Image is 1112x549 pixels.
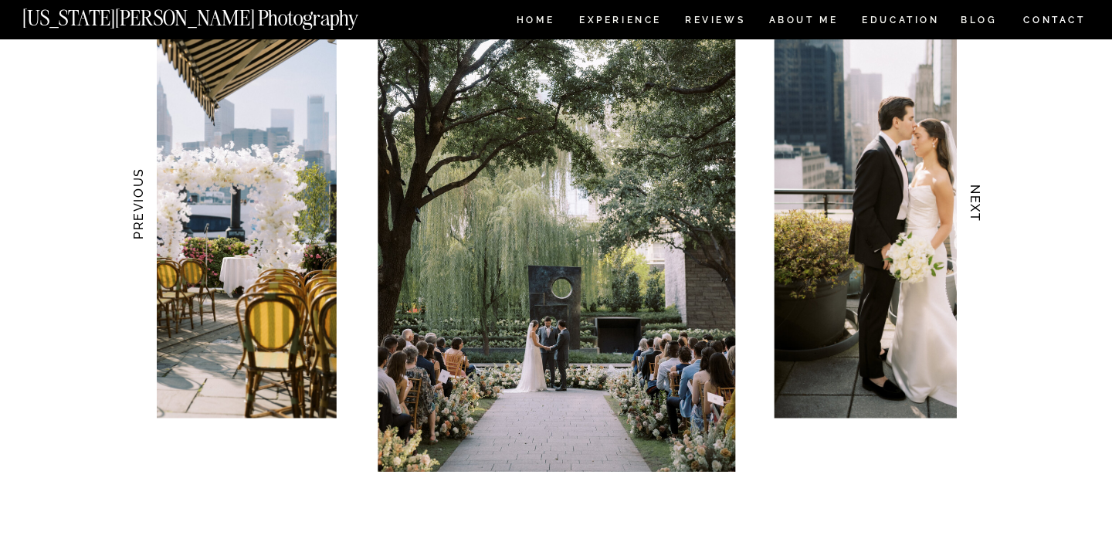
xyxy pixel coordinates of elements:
[968,155,984,252] h3: NEXT
[579,15,660,29] a: Experience
[514,15,558,29] a: HOME
[1022,12,1087,29] a: CONTACT
[768,15,839,29] a: ABOUT ME
[22,8,410,21] a: [US_STATE][PERSON_NAME] Photography
[685,15,743,29] a: REVIEWS
[961,15,998,29] a: BLOG
[130,155,146,252] h3: PREVIOUS
[860,15,941,29] a: EDUCATION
